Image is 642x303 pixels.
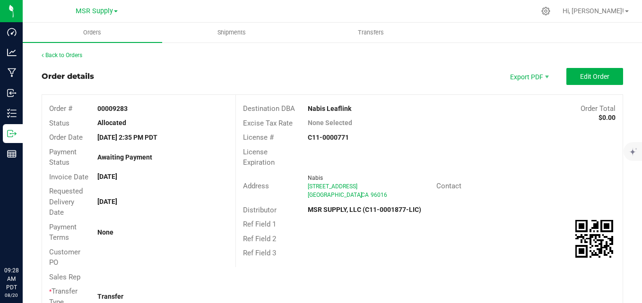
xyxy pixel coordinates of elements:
strong: MSR SUPPLY, LLC (C11-0001877-LIC) [308,206,421,213]
span: Status [49,119,69,127]
span: 96016 [371,192,387,198]
a: Back to Orders [42,52,82,59]
strong: 00009283 [97,105,128,112]
inline-svg: Reports [7,149,17,159]
strong: C11-0000771 [308,134,349,141]
p: 09:28 AM PDT [4,266,18,292]
span: Distributor [243,206,277,214]
strong: None [97,228,113,236]
inline-svg: Inbound [7,88,17,98]
span: Nabis [308,175,323,181]
span: Contact [436,182,461,190]
strong: Awaiting Payment [97,153,152,161]
strong: [DATE] 2:35 PM PDT [97,134,157,141]
button: Edit Order [566,68,623,85]
qrcode: 00009283 [575,220,613,258]
span: Ref Field 2 [243,235,276,243]
span: Edit Order [580,73,609,80]
strong: $0.00 [599,114,616,121]
span: Ref Field 1 [243,220,276,228]
iframe: Resource center [9,227,38,256]
div: Order details [42,71,94,82]
li: Export PDF [500,68,557,85]
span: Destination DBA [243,104,295,113]
span: License # [243,133,274,142]
strong: [DATE] [97,198,117,205]
inline-svg: Outbound [7,129,17,138]
strong: Nabis Leaflink [308,105,351,112]
span: , [360,192,361,198]
span: Ref Field 3 [243,249,276,257]
a: Orders [23,23,162,42]
strong: None Selected [308,119,352,126]
inline-svg: Inventory [7,109,17,118]
img: Scan me! [575,220,613,258]
iframe: Resource center unread badge [28,226,39,237]
span: Address [243,182,269,190]
span: Transfers [345,28,397,37]
span: Order # [49,104,72,113]
a: Shipments [162,23,302,42]
strong: [DATE] [97,173,117,180]
span: CA [361,192,369,198]
span: [STREET_ADDRESS] [308,183,357,190]
span: [GEOGRAPHIC_DATA] [308,192,362,198]
span: Shipments [205,28,259,37]
span: Invoice Date [49,173,88,181]
span: Payment Status [49,148,77,167]
strong: Allocated [97,119,126,126]
span: Hi, [PERSON_NAME]! [563,7,624,15]
p: 08/20 [4,292,18,299]
span: MSR Supply [76,7,113,15]
span: Order Date [49,133,83,142]
div: Manage settings [540,7,552,16]
span: License Expiration [243,148,275,167]
span: Orders [70,28,114,37]
span: Customer PO [49,248,80,267]
a: Transfers [302,23,441,42]
span: Payment Terms [49,223,77,242]
inline-svg: Manufacturing [7,68,17,77]
strong: Transfer [97,293,123,300]
span: Sales Rep [49,273,80,281]
span: Order Total [581,104,616,113]
inline-svg: Dashboard [7,27,17,37]
span: Requested Delivery Date [49,187,83,217]
inline-svg: Analytics [7,48,17,57]
span: Excise Tax Rate [243,119,293,127]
